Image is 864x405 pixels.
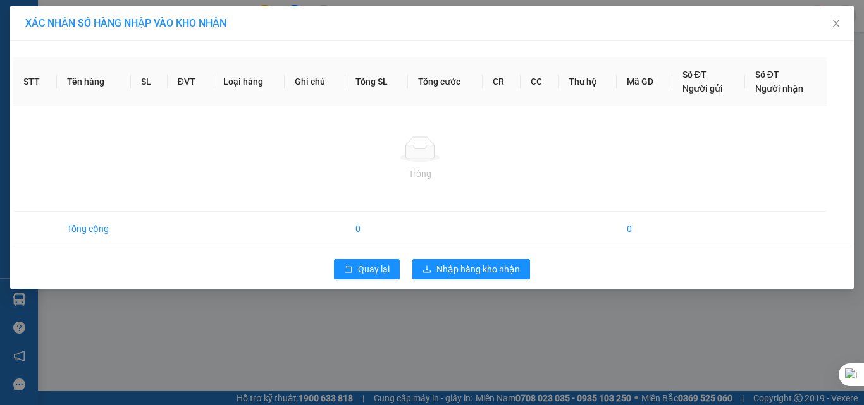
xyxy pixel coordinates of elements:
td: 0 [345,212,408,246]
td: 0 [617,212,672,246]
button: downloadNhập hàng kho nhận [412,259,530,279]
button: rollbackQuay lại [334,259,400,279]
th: Tổng cước [408,57,483,106]
span: rollback [344,265,353,275]
th: Ghi chú [285,57,345,106]
span: close [831,18,841,28]
span: Quay lại [358,262,390,276]
td: Tổng cộng [57,212,131,246]
th: Thu hộ [559,57,617,106]
span: XÁC NHẬN SỐ HÀNG NHẬP VÀO KHO NHẬN [25,17,226,29]
th: ĐVT [168,57,213,106]
span: Nhập hàng kho nhận [436,262,520,276]
button: Close [818,6,854,42]
span: Số ĐT [755,70,779,80]
th: Tên hàng [57,57,131,106]
span: Số ĐT [682,70,707,80]
th: SL [131,57,167,106]
span: download [423,265,431,275]
div: Trống [23,167,817,181]
th: Mã GD [617,57,672,106]
span: Người nhận [755,83,803,94]
th: Tổng SL [345,57,408,106]
span: Người gửi [682,83,723,94]
th: STT [13,57,57,106]
th: CR [483,57,521,106]
th: Loại hàng [213,57,285,106]
th: CC [521,57,559,106]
